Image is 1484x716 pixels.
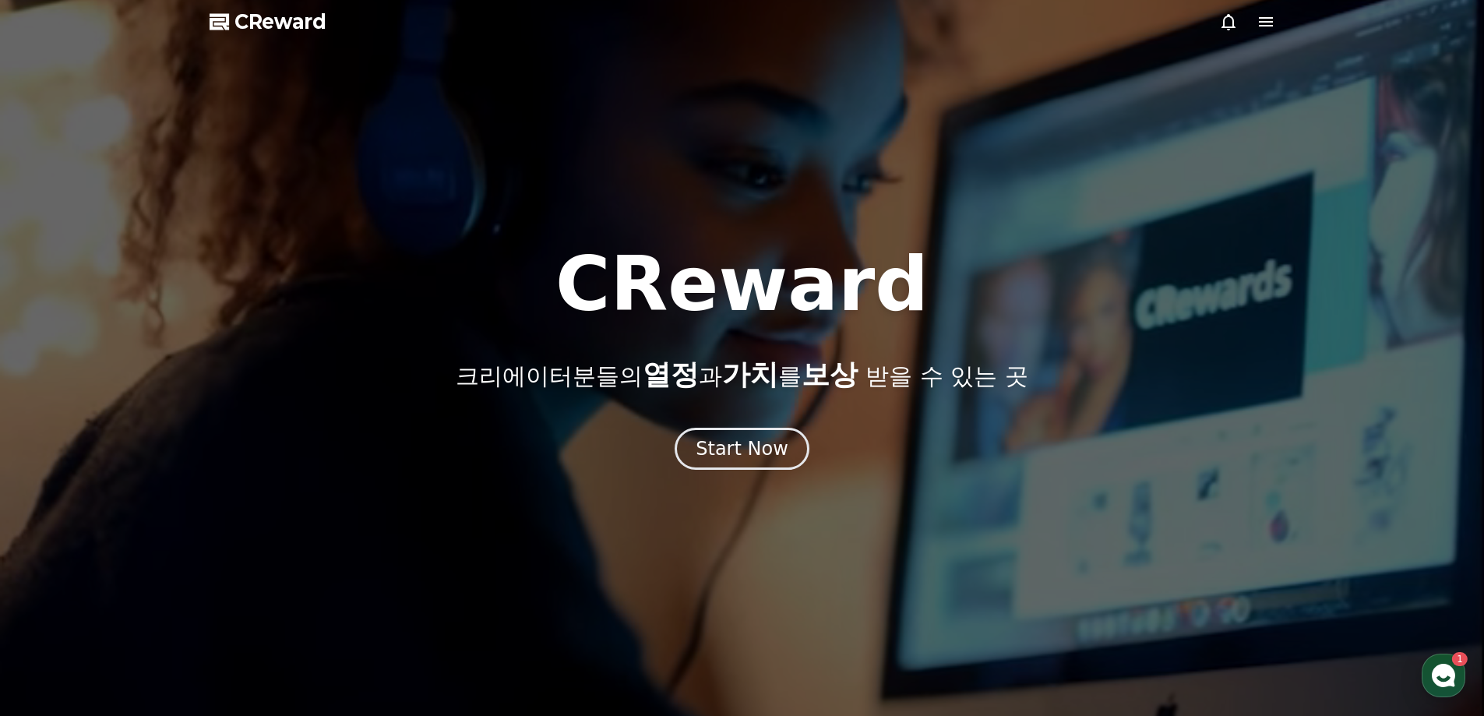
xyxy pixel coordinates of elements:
[5,494,103,533] a: 홈
[143,518,161,531] span: 대화
[103,494,201,533] a: 1대화
[722,358,778,390] span: 가치
[675,443,809,458] a: Start Now
[675,428,809,470] button: Start Now
[49,517,58,530] span: 홈
[158,493,164,506] span: 1
[234,9,326,34] span: CReward
[201,494,299,533] a: 설정
[696,436,788,461] div: Start Now
[210,9,326,34] a: CReward
[555,247,929,322] h1: CReward
[802,358,858,390] span: 보상
[643,358,699,390] span: 열정
[456,359,1028,390] p: 크리에이터분들의 과 를 받을 수 있는 곳
[241,517,259,530] span: 설정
